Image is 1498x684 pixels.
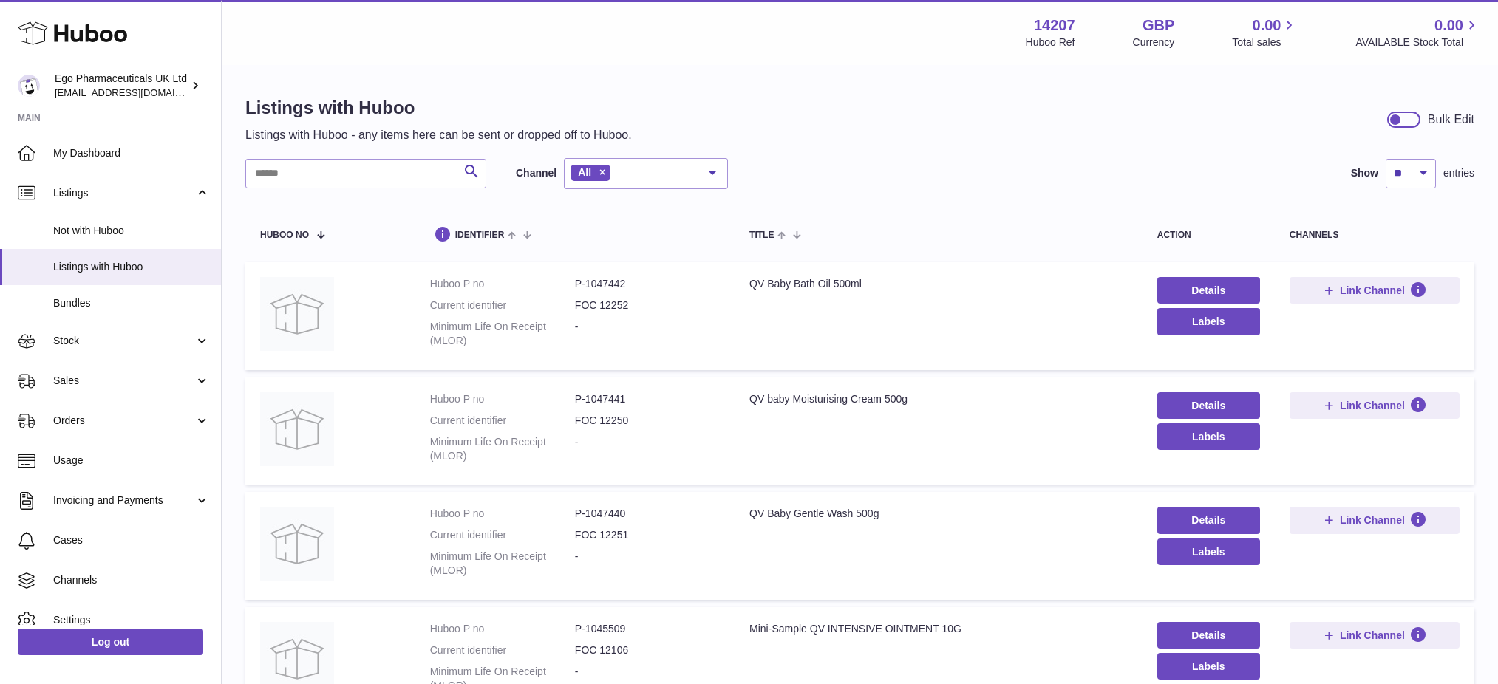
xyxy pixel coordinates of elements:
[1290,507,1460,533] button: Link Channel
[749,392,1128,406] div: QV baby Moisturising Cream 500g
[1428,112,1474,128] div: Bulk Edit
[430,550,575,578] dt: Minimum Life On Receipt (MLOR)
[575,414,720,428] dd: FOC 12250
[53,186,194,200] span: Listings
[1290,392,1460,419] button: Link Channel
[53,260,210,274] span: Listings with Huboo
[516,166,556,180] label: Channel
[53,573,210,587] span: Channels
[455,230,505,240] span: identifier
[749,230,774,240] span: title
[430,528,575,542] dt: Current identifier
[260,230,309,240] span: Huboo no
[1157,423,1260,450] button: Labels
[1355,16,1480,49] a: 0.00 AVAILABLE Stock Total
[1340,284,1405,297] span: Link Channel
[430,320,575,348] dt: Minimum Life On Receipt (MLOR)
[575,643,720,657] dd: FOC 12106
[55,86,217,98] span: [EMAIL_ADDRESS][DOMAIN_NAME]
[430,277,575,291] dt: Huboo P no
[1133,35,1175,49] div: Currency
[53,296,210,310] span: Bundles
[260,277,334,351] img: QV Baby Bath Oil 500ml
[578,166,591,178] span: All
[1157,538,1260,565] button: Labels
[260,507,334,581] img: QV Baby Gentle Wash 500g
[575,507,720,521] dd: P-1047440
[430,507,575,521] dt: Huboo P no
[575,320,720,348] dd: -
[1026,35,1075,49] div: Huboo Ref
[1290,622,1460,649] button: Link Channel
[1157,622,1260,649] a: Details
[18,75,40,97] img: internalAdmin-14207@internal.huboo.com
[575,298,720,312] dd: FOC 12252
[575,528,720,542] dd: FOC 12251
[1034,16,1075,35] strong: 14207
[1232,35,1298,49] span: Total sales
[1143,16,1174,35] strong: GBP
[575,277,720,291] dd: P-1047442
[1157,277,1260,304] a: Details
[53,493,194,507] span: Invoicing and Payments
[1340,629,1405,642] span: Link Channel
[53,533,210,547] span: Cases
[1340,513,1405,527] span: Link Channel
[575,435,720,463] dd: -
[1434,16,1463,35] span: 0.00
[1253,16,1281,35] span: 0.00
[430,643,575,657] dt: Current identifier
[749,622,1128,636] div: Mini-Sample QV INTENSIVE OINTMENT 10G
[1290,277,1460,304] button: Link Channel
[430,435,575,463] dt: Minimum Life On Receipt (MLOR)
[55,72,188,100] div: Ego Pharmaceuticals UK Ltd
[53,334,194,348] span: Stock
[53,454,210,468] span: Usage
[53,224,210,238] span: Not with Huboo
[575,622,720,636] dd: P-1045509
[749,507,1128,521] div: QV Baby Gentle Wash 500g
[1340,399,1405,412] span: Link Channel
[1157,392,1260,419] a: Details
[1232,16,1298,49] a: 0.00 Total sales
[53,374,194,388] span: Sales
[1355,35,1480,49] span: AVAILABLE Stock Total
[245,96,632,120] h1: Listings with Huboo
[1443,166,1474,180] span: entries
[575,550,720,578] dd: -
[1351,166,1378,180] label: Show
[260,392,334,466] img: QV baby Moisturising Cream 500g
[430,392,575,406] dt: Huboo P no
[53,146,210,160] span: My Dashboard
[53,613,210,627] span: Settings
[1157,308,1260,335] button: Labels
[1157,230,1260,240] div: action
[53,414,194,428] span: Orders
[1157,653,1260,680] button: Labels
[749,277,1128,291] div: QV Baby Bath Oil 500ml
[245,127,632,143] p: Listings with Huboo - any items here can be sent or dropped off to Huboo.
[1157,507,1260,533] a: Details
[430,414,575,428] dt: Current identifier
[430,622,575,636] dt: Huboo P no
[18,629,203,655] a: Log out
[575,392,720,406] dd: P-1047441
[1290,230,1460,240] div: channels
[430,298,575,312] dt: Current identifier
